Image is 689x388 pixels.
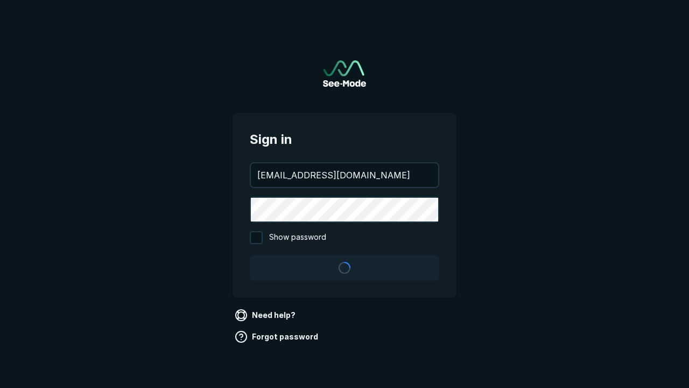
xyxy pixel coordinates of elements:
img: See-Mode Logo [323,60,366,87]
a: Need help? [233,307,300,324]
a: Go to sign in [323,60,366,87]
a: Forgot password [233,328,322,345]
span: Show password [269,231,326,244]
span: Sign in [250,130,439,149]
input: your@email.com [251,163,438,187]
